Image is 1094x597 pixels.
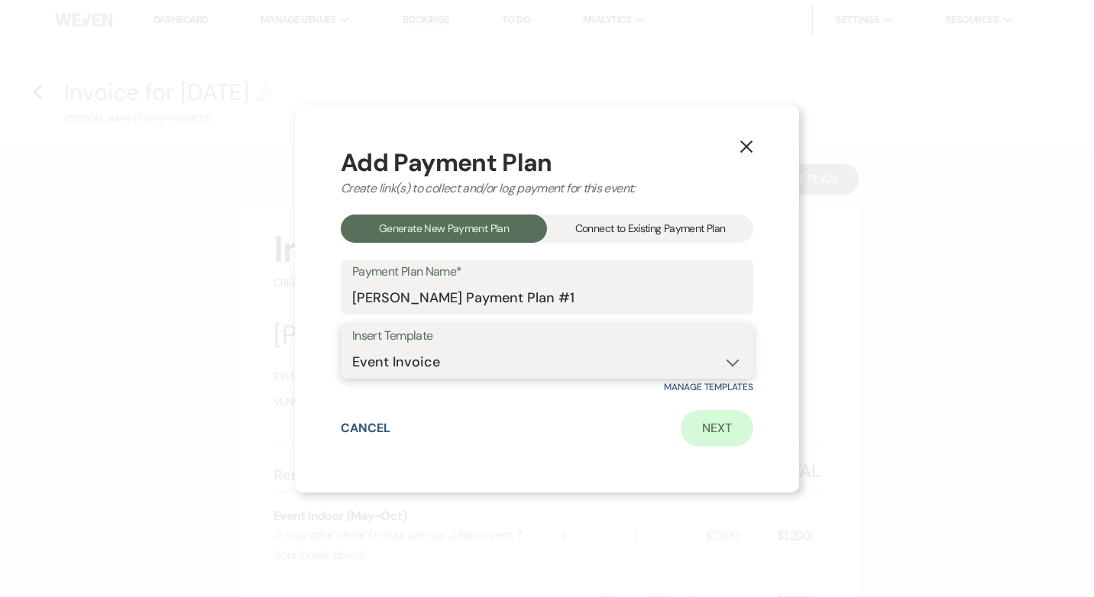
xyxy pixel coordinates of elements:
[681,410,753,447] a: Next
[547,215,753,243] div: Connect to Existing Payment Plan
[664,381,753,393] a: Manage Templates
[352,261,742,283] label: Payment Plan Name*
[341,150,753,175] div: Add Payment Plan
[352,325,742,347] label: Insert Template
[341,215,547,243] div: Generate New Payment Plan
[341,422,390,434] button: Cancel
[341,179,753,198] div: Create link(s) to collect and/or log payment for this event:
